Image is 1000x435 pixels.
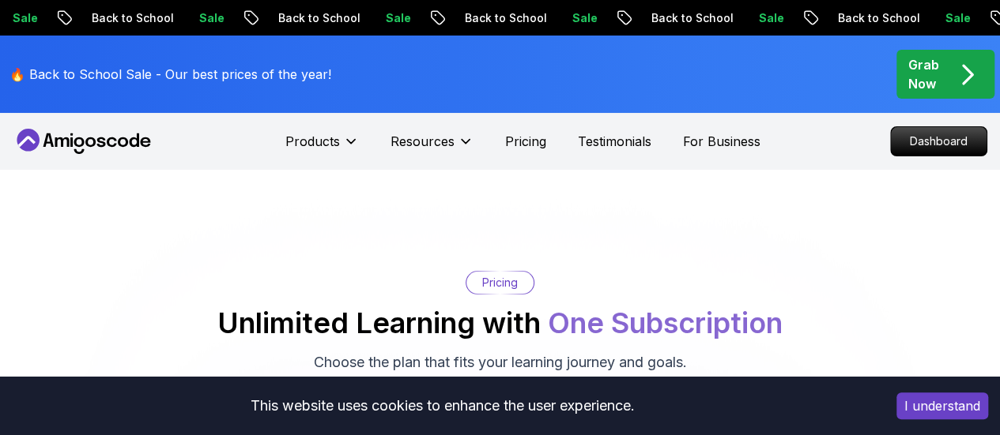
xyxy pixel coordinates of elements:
p: Grab Now [908,55,939,93]
p: Sale [896,10,946,26]
p: Sale [523,10,573,26]
p: Back to School [602,10,709,26]
p: Resources [391,132,455,151]
a: Pricing [505,132,546,151]
button: Resources [391,132,474,163]
p: Back to School [788,10,896,26]
p: Sale [709,10,760,26]
p: Sale [336,10,387,26]
span: One Subscription [548,306,783,340]
a: Testimonials [578,132,651,151]
h2: Unlimited Learning with [217,307,783,339]
button: Accept cookies [896,392,988,419]
div: This website uses cookies to enhance the user experience. [12,388,873,423]
p: 🔥 Back to School Sale - Our best prices of the year! [9,65,331,84]
p: Pricing [482,275,518,291]
p: Dashboard [891,127,987,156]
p: Choose the plan that fits your learning journey and goals. [314,351,687,373]
a: For Business [683,132,760,151]
p: Back to School [228,10,336,26]
button: Products [285,132,359,163]
p: Sale [149,10,200,26]
p: Back to School [415,10,523,26]
p: Products [285,132,340,151]
p: Back to School [42,10,149,26]
a: Dashboard [890,126,987,156]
